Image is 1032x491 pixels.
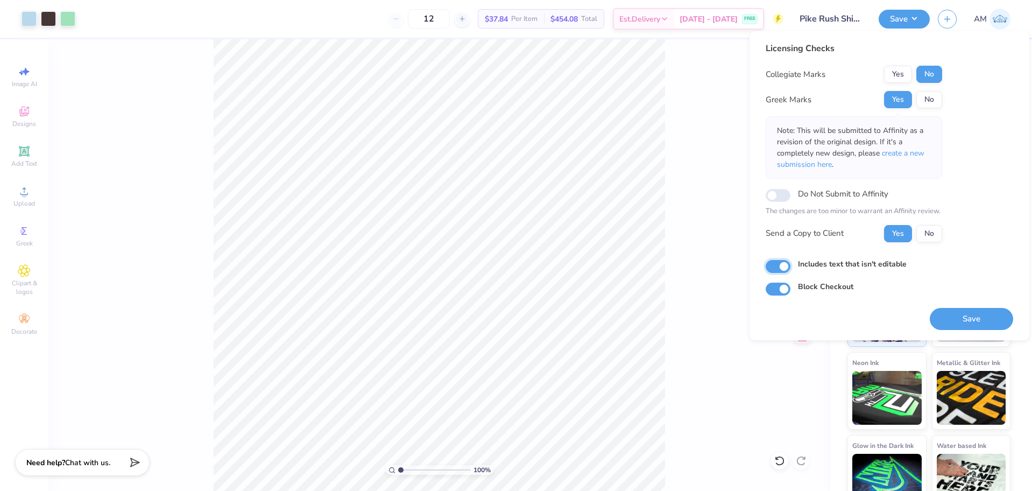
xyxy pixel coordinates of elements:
[11,327,37,336] span: Decorate
[916,225,942,242] button: No
[766,42,942,55] div: Licensing Checks
[930,308,1013,330] button: Save
[13,199,35,208] span: Upload
[473,465,491,475] span: 100 %
[16,239,33,248] span: Greek
[974,9,1010,30] a: AM
[989,9,1010,30] img: Arvi Mikhail Parcero
[511,13,538,25] span: Per Item
[916,91,942,108] button: No
[408,9,450,29] input: – –
[852,371,922,425] img: Neon Ink
[11,159,37,168] span: Add Text
[884,66,912,83] button: Yes
[550,13,578,25] span: $454.08
[766,94,811,106] div: Greek Marks
[798,187,888,201] label: Do Not Submit to Affinity
[12,80,37,88] span: Image AI
[879,10,930,29] button: Save
[744,15,755,23] span: FREE
[974,13,987,25] span: AM
[766,227,844,240] div: Send a Copy to Client
[485,13,508,25] span: $37.84
[619,13,660,25] span: Est. Delivery
[937,357,1000,368] span: Metallic & Glitter Ink
[852,440,914,451] span: Glow in the Dark Ink
[884,225,912,242] button: Yes
[852,357,879,368] span: Neon Ink
[12,120,36,128] span: Designs
[581,13,597,25] span: Total
[766,68,825,81] div: Collegiate Marks
[798,281,853,292] label: Block Checkout
[916,66,942,83] button: No
[798,258,907,270] label: Includes text that isn't editable
[777,125,931,170] p: Note: This will be submitted to Affinity as a revision of the original design. If it's a complete...
[884,91,912,108] button: Yes
[766,206,942,217] p: The changes are too minor to warrant an Affinity review.
[680,13,738,25] span: [DATE] - [DATE]
[937,440,986,451] span: Water based Ink
[937,371,1006,425] img: Metallic & Glitter Ink
[791,8,871,30] input: Untitled Design
[65,458,110,468] span: Chat with us.
[26,458,65,468] strong: Need help?
[5,279,43,296] span: Clipart & logos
